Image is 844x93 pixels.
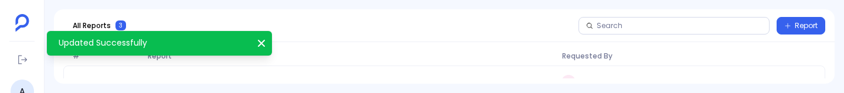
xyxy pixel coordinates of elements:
span: All Reports [73,21,111,30]
img: petavue logo [15,14,29,32]
span: Report [795,21,818,30]
span: Admin [583,77,607,87]
span: 3 [115,20,126,30]
span: 1 . [69,77,144,87]
input: Search [597,21,762,30]
span: A [561,75,576,89]
span: Churn Analysis Test V3 [148,77,230,87]
span: Report [143,51,557,61]
span: # [68,51,143,61]
span: Requested By [557,51,821,61]
button: Report [777,17,825,35]
p: Updated Successfully [59,37,246,49]
div: Updated Successfully [47,31,272,56]
button: Churn Analysis Test V3 [144,77,234,87]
